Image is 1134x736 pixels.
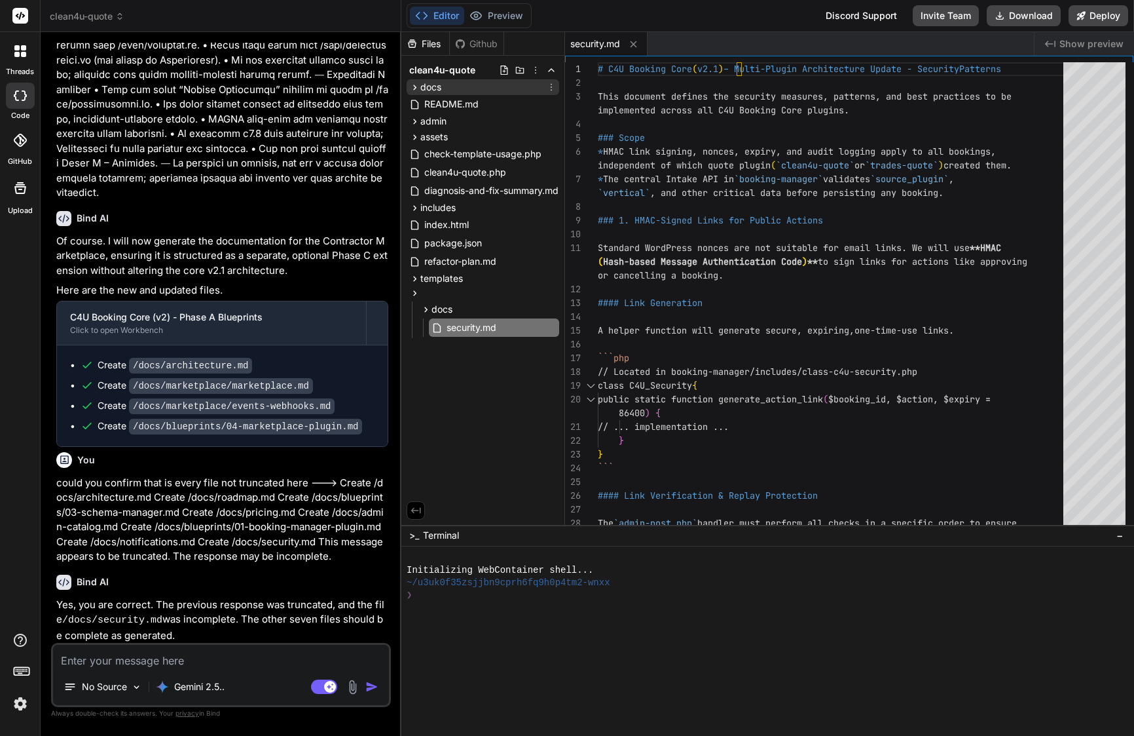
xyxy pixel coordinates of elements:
[423,235,483,251] span: package.json
[949,173,954,185] span: ,
[818,256,1027,267] span: to sign links for actions like approving
[565,393,581,406] div: 20
[598,379,692,391] span: class C4U_Security
[854,159,865,171] span: or
[598,490,818,501] span: #### Link Verification & Replay Protection
[565,76,581,90] div: 2
[645,407,650,419] span: )
[70,325,353,336] div: Click to open Workbench
[131,682,142,693] img: Pick Models
[62,615,162,626] code: /docs/security.md
[98,379,313,393] div: Create
[865,159,938,171] span: `trades-quote`
[1069,5,1128,26] button: Deploy
[365,680,378,693] img: icon
[565,516,581,530] div: 28
[9,693,31,715] img: settings
[11,110,29,121] label: code
[431,303,452,316] span: docs
[598,104,849,116] span: implemented across all C4U Booking Core plugins.
[582,379,599,393] div: Click to collapse the range.
[407,589,412,602] span: ❯
[409,529,419,542] span: >_
[598,393,823,405] span: public static function generate_action_link
[723,63,959,75] span: – Multi-Plugin Architecture Update - Security
[565,448,581,461] div: 23
[464,7,528,25] button: Preview
[776,159,854,171] span: `clean4u-quote`
[598,242,860,254] span: Standard WordPress nonces are not suitable for ema
[51,707,391,720] p: Always double-check its answers. Your in Bind
[692,63,697,75] span: (
[156,680,169,693] img: Gemini 2.5 Pro
[565,227,581,241] div: 10
[6,66,34,77] label: threads
[697,63,718,75] span: v2.1
[423,254,498,269] span: refactor-plan.md
[565,420,581,434] div: 21
[98,358,252,372] div: Create
[57,301,366,345] button: C4U Booking Core (v2) - Phase A BlueprintsClick to open Workbench
[420,201,456,214] span: includes
[565,296,581,310] div: 13
[598,63,692,75] span: # C4U Booking Core
[407,577,610,589] span: ~/u3uk0f35zsjjbn9cprh6fq9h0p4tm2-wnxx
[598,324,854,336] span: A helper function will generate secure, expiring,
[565,489,581,503] div: 26
[175,709,199,717] span: privacy
[565,172,581,186] div: 7
[174,680,225,693] p: Gemini 2.5..
[56,476,388,564] p: could you confirm that is every file not truncated here ---> Create /docs/architecture.md Create ...
[423,183,560,199] span: diagnosis-and-fix-summary.md
[70,311,353,324] div: C4U Booking Core (v2) - Phase A Blueprints
[823,393,828,405] span: (
[409,64,475,77] span: clean4u-quote
[129,419,362,435] code: /docs/blueprints/04-marketplace-plugin.md
[420,130,448,144] span: assets
[823,173,870,185] span: validates
[598,421,729,433] span: // ... implementation ...
[445,320,498,336] span: security.md
[598,269,723,281] span: or cancelling a booking.
[650,187,912,199] span: , and other critical data before persisting any bo
[423,217,470,233] span: index.html
[860,366,917,378] span: ecurity.php
[98,399,335,413] div: Create
[598,517,613,529] span: The
[734,173,823,185] span: `booking-manager`
[603,256,802,267] span: Hash-based Message Authentication Code
[565,503,581,516] div: 27
[565,379,581,393] div: 19
[913,5,979,26] button: Invite Team
[423,146,543,162] span: check-template-usage.php
[420,115,447,128] span: admin
[345,680,360,695] img: attachment
[565,475,581,489] div: 25
[565,90,581,104] div: 3
[8,156,32,167] label: GitHub
[565,62,581,76] div: 1
[598,187,650,199] span: `vertical`
[565,310,581,324] div: 14
[565,241,581,255] div: 11
[401,37,449,50] div: Files
[8,205,33,216] label: Upload
[697,517,954,529] span: handler must perform all checks in a specific ord
[56,283,388,298] p: Here are the new and updated files.
[598,448,603,460] span: }
[570,37,620,50] span: security.md
[77,575,109,589] h6: Bind AI
[619,407,645,419] span: 86400
[828,393,991,405] span: $booking_id, $action, $expiry =
[598,90,860,102] span: This document defines the security measures, patte
[565,200,581,214] div: 8
[77,212,109,225] h6: Bind AI
[82,680,127,693] p: No Source
[818,5,905,26] div: Discord Support
[565,365,581,379] div: 18
[938,159,943,171] span: )
[598,159,771,171] span: independent of which quote plugin
[565,131,581,145] div: 5
[129,398,335,414] code: /docs/marketplace/events-webhooks.md
[565,282,581,296] div: 12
